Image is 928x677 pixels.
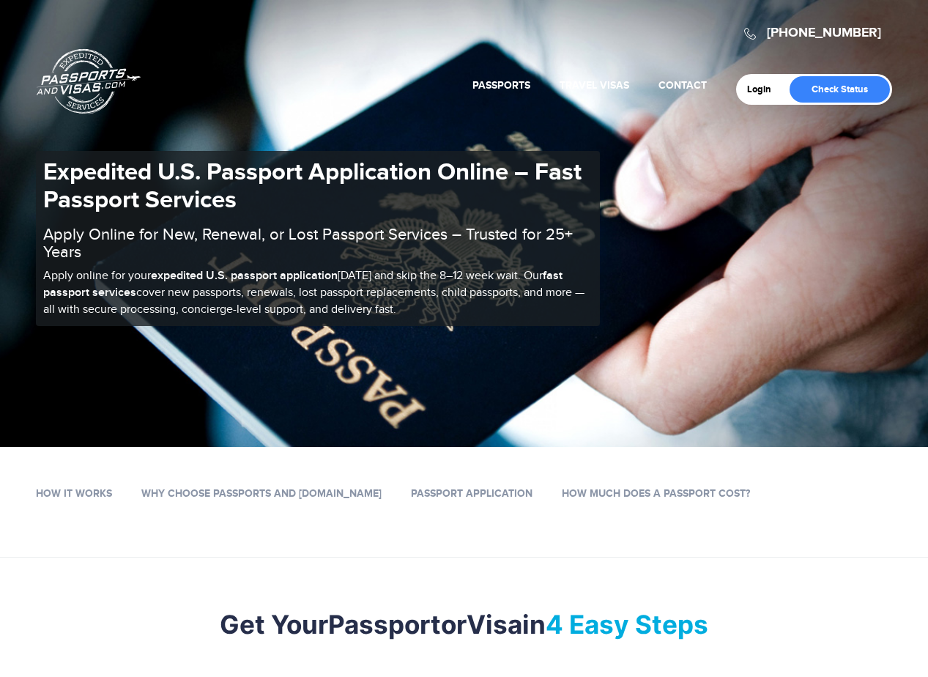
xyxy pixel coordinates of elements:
a: Check Status [790,76,890,103]
a: [PHONE_NUMBER] [767,25,881,41]
a: Travel Visas [560,79,629,92]
strong: Visa [467,609,522,640]
a: How it works [36,487,112,500]
p: Apply online for your [DATE] and skip the 8–12 week wait. Our cover new passports, renewals, lost... [43,268,593,319]
h2: Apply Online for New, Renewal, or Lost Passport Services – Trusted for 25+ Years [43,226,593,261]
h1: Expedited U.S. Passport Application Online – Fast Passport Services [43,158,593,215]
a: Contact [658,79,707,92]
b: expedited U.S. passport application [151,269,338,283]
a: Why Choose Passports and [DOMAIN_NAME] [141,487,382,500]
a: Passport Application [411,487,532,500]
a: How Much Does a Passport Cost? [562,487,750,500]
a: Passports [472,79,530,92]
strong: Passport [328,609,441,640]
a: Passports & [DOMAIN_NAME] [37,48,141,114]
mark: 4 Easy Steps [546,609,708,640]
h2: Get Your or in [36,609,893,640]
a: Login [747,84,782,95]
